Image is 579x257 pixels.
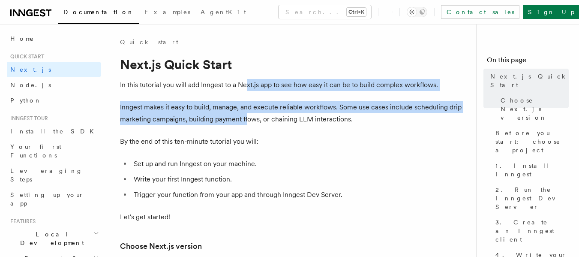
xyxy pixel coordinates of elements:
span: Next.js [10,66,51,73]
span: Documentation [63,9,134,15]
span: Your first Functions [10,143,61,159]
span: Examples [144,9,190,15]
kbd: Ctrl+K [347,8,366,16]
span: Leveraging Steps [10,167,83,183]
span: Node.js [10,82,51,88]
button: Toggle dark mode [407,7,427,17]
a: Next.js Quick Start [487,69,569,93]
h1: Next.js Quick Start [120,57,463,72]
span: Quick start [7,53,44,60]
a: Python [7,93,101,108]
span: AgentKit [201,9,246,15]
p: Inngest makes it easy to build, manage, and execute reliable workflows. Some use cases include sc... [120,101,463,125]
span: Before you start: choose a project [495,129,569,154]
span: Inngest tour [7,115,48,122]
a: Choose Next.js version [120,240,202,252]
p: In this tutorial you will add Inngest to a Next.js app to see how easy it can be to build complex... [120,79,463,91]
span: Python [10,97,42,104]
a: Quick start [120,38,178,46]
p: Let's get started! [120,211,463,223]
a: 3. Create an Inngest client [492,215,569,247]
a: Your first Functions [7,139,101,163]
a: Before you start: choose a project [492,125,569,158]
a: Documentation [58,3,139,24]
span: Home [10,34,34,43]
span: 2. Run the Inngest Dev Server [495,185,569,211]
a: 2. Run the Inngest Dev Server [492,182,569,215]
li: Set up and run Inngest on your machine. [131,158,463,170]
span: Local Development [7,230,93,247]
a: Leveraging Steps [7,163,101,187]
a: Setting up your app [7,187,101,211]
a: Examples [139,3,195,23]
span: Next.js Quick Start [490,72,569,89]
span: Features [7,218,36,225]
a: Install the SDK [7,124,101,139]
li: Write your first Inngest function. [131,173,463,185]
a: 1. Install Inngest [492,158,569,182]
span: Install the SDK [10,128,99,135]
a: Contact sales [441,5,519,19]
h4: On this page [487,55,569,69]
button: Local Development [7,227,101,251]
span: Setting up your app [10,191,84,207]
button: Search...Ctrl+K [279,5,371,19]
a: Node.js [7,77,101,93]
a: AgentKit [195,3,251,23]
li: Trigger your function from your app and through Inngest Dev Server. [131,189,463,201]
span: 1. Install Inngest [495,161,569,178]
a: Choose Next.js version [497,93,569,125]
p: By the end of this ten-minute tutorial you will: [120,136,463,148]
span: Choose Next.js version [501,96,569,122]
span: 3. Create an Inngest client [495,218,569,244]
a: Next.js [7,62,101,77]
a: Home [7,31,101,46]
